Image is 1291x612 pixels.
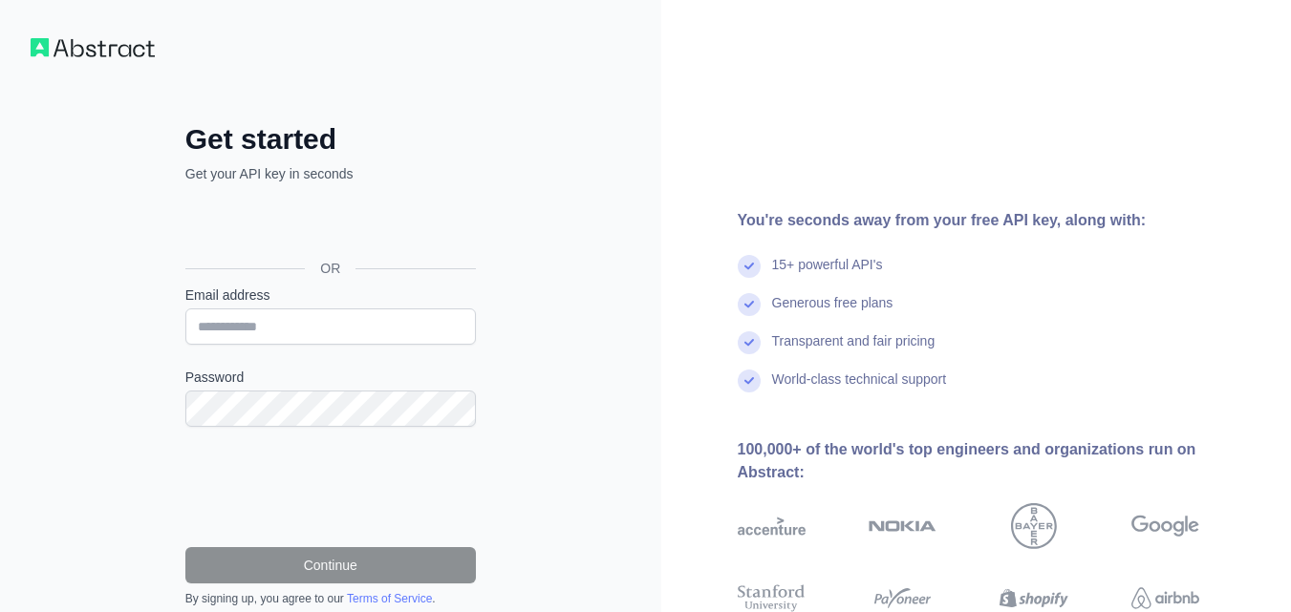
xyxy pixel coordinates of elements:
iframe: reCAPTCHA [185,450,476,524]
p: Get your API key in seconds [185,164,476,183]
div: By signing up, you agree to our . [185,591,476,606]
div: World-class technical support [772,369,947,408]
label: Email address [185,285,476,305]
a: Terms of Service [347,592,432,605]
img: check mark [738,255,761,278]
span: OR [305,259,355,278]
div: Generous free plans [772,293,893,331]
img: check mark [738,369,761,392]
div: You're seconds away from your free API key, along with: [738,209,1261,232]
img: bayer [1011,503,1057,549]
img: accenture [738,503,806,549]
button: Continue [185,547,476,583]
div: 100,000+ of the world's top engineers and organizations run on Abstract: [738,438,1261,484]
img: check mark [738,331,761,354]
iframe: Sign in with Google Button [176,204,482,246]
div: 15+ powerful API's [772,255,883,293]
div: Transparent and fair pricing [772,331,936,369]
label: Password [185,368,476,387]
img: Workflow [31,38,155,57]
h2: Get started [185,122,476,157]
img: check mark [738,293,761,316]
img: google [1131,503,1199,549]
img: nokia [869,503,936,549]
